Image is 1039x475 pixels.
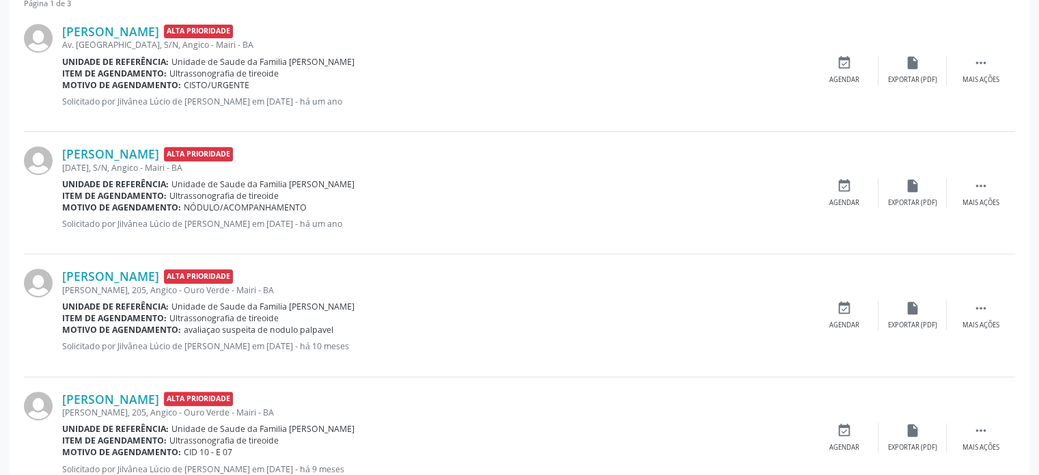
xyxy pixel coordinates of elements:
b: Motivo de agendamento: [62,324,181,336]
b: Unidade de referência: [62,301,169,312]
div: Agendar [829,198,859,208]
span: Unidade de Saude da Familia [PERSON_NAME] [171,56,355,68]
span: CISTO/URGENTE [184,79,249,91]
p: Solicitado por Jilvânea Lúcio de [PERSON_NAME] em [DATE] - há um ano [62,218,810,230]
b: Motivo de agendamento: [62,446,181,458]
b: Motivo de agendamento: [62,79,181,91]
span: NÓDULO/ACOMPANHAMENTO [184,202,307,213]
div: [DATE], S/N, Angico - Mairi - BA [62,162,810,174]
div: Mais ações [962,321,999,330]
span: avaliaçao suspeita de nodulo palpavel [184,324,333,336]
div: Exportar (PDF) [888,321,937,330]
b: Item de agendamento: [62,312,167,324]
i: insert_drive_file [905,178,920,193]
div: [PERSON_NAME], 205, Angico - Ouro Verde - Mairi - BA [62,284,810,296]
span: CID 10 - E 07 [184,446,232,458]
p: Solicitado por Jilvânea Lúcio de [PERSON_NAME] em [DATE] - há um ano [62,96,810,107]
b: Unidade de referência: [62,423,169,435]
div: Av. [GEOGRAPHIC_DATA], S/N, Angico - Mairi - BA [62,39,810,51]
a: [PERSON_NAME] [62,24,159,39]
i: insert_drive_file [905,301,920,316]
div: Agendar [829,75,859,85]
i: insert_drive_file [905,55,920,70]
span: Alta Prioridade [164,392,233,406]
b: Unidade de referência: [62,178,169,190]
i: event_available [837,55,852,70]
a: [PERSON_NAME] [62,146,159,161]
span: Alta Prioridade [164,147,233,161]
div: Exportar (PDF) [888,75,937,85]
span: Ultrassonografia de tireoide [169,312,279,324]
b: Unidade de referência: [62,56,169,68]
div: Agendar [829,321,859,330]
b: Item de agendamento: [62,435,167,446]
i:  [973,301,988,316]
img: img [24,146,53,175]
span: Alta Prioridade [164,269,233,284]
b: Motivo de agendamento: [62,202,181,213]
span: Unidade de Saude da Familia [PERSON_NAME] [171,178,355,190]
span: Ultrassonografia de tireoide [169,190,279,202]
span: Unidade de Saude da Familia [PERSON_NAME] [171,301,355,312]
i:  [973,178,988,193]
span: Ultrassonografia de tireoide [169,435,279,446]
b: Item de agendamento: [62,68,167,79]
p: Solicitado por Jilvânea Lúcio de [PERSON_NAME] em [DATE] - há 10 meses [62,340,810,352]
i:  [973,423,988,438]
b: Item de agendamento: [62,190,167,202]
i:  [973,55,988,70]
i: event_available [837,178,852,193]
span: Unidade de Saude da Familia [PERSON_NAME] [171,423,355,435]
i: event_available [837,423,852,438]
img: img [24,392,53,420]
a: [PERSON_NAME] [62,269,159,284]
div: Mais ações [962,75,999,85]
p: Solicitado por Jilvânea Lúcio de [PERSON_NAME] em [DATE] - há 9 meses [62,463,810,475]
div: [PERSON_NAME], 205, Angico - Ouro Verde - Mairi - BA [62,407,810,418]
div: Mais ações [962,198,999,208]
span: Alta Prioridade [164,25,233,39]
img: img [24,269,53,297]
span: Ultrassonografia de tireoide [169,68,279,79]
i: event_available [837,301,852,316]
div: Agendar [829,443,859,452]
div: Exportar (PDF) [888,198,937,208]
a: [PERSON_NAME] [62,392,159,407]
i: insert_drive_file [905,423,920,438]
div: Exportar (PDF) [888,443,937,452]
img: img [24,24,53,53]
div: Mais ações [962,443,999,452]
